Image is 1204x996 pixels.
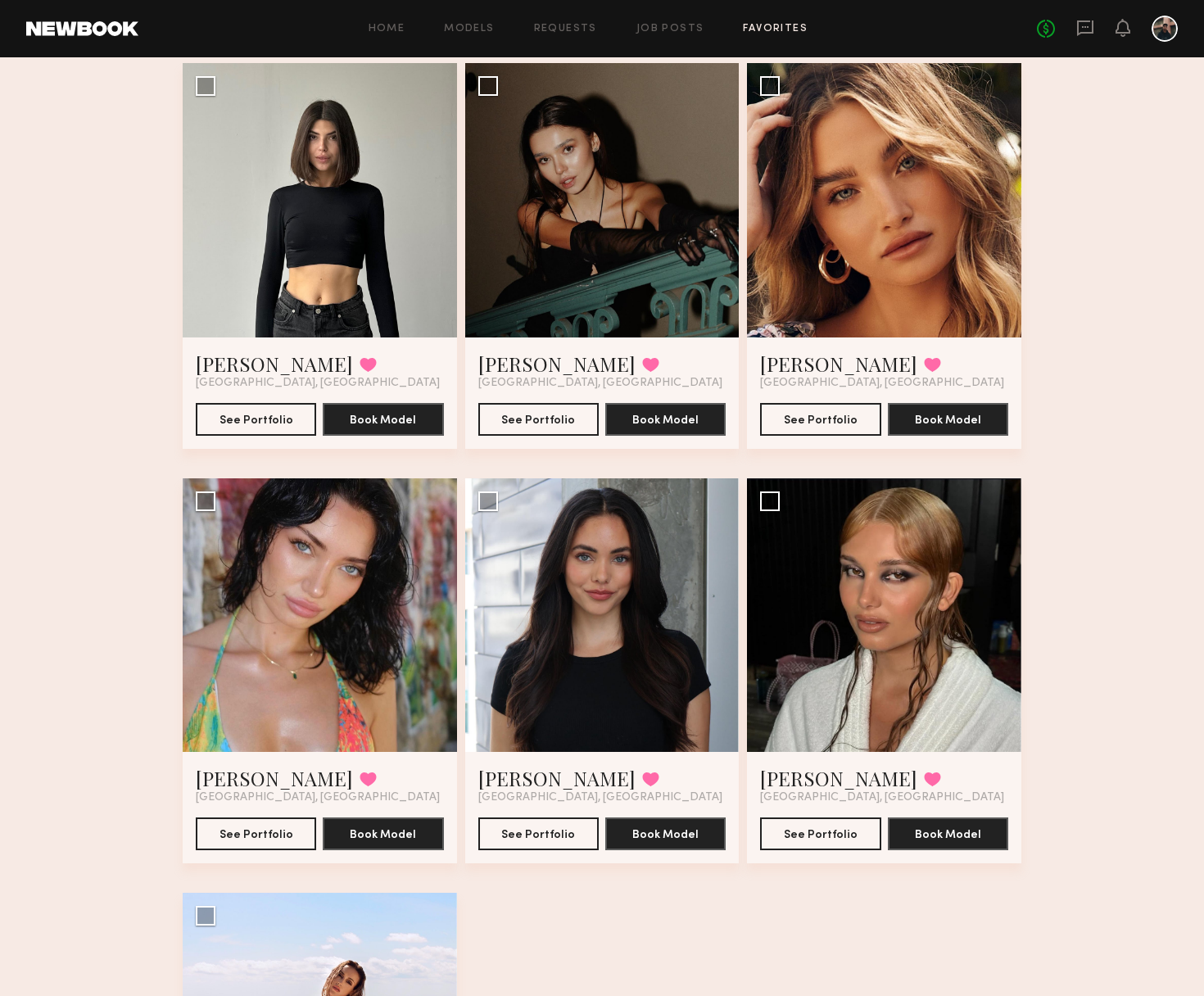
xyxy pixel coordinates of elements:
[196,765,353,791] a: [PERSON_NAME]
[760,791,1004,804] span: [GEOGRAPHIC_DATA], [GEOGRAPHIC_DATA]
[323,817,443,850] button: Book Model
[605,412,726,426] a: Book Model
[636,24,704,34] a: Job Posts
[534,24,597,34] a: Requests
[196,817,316,850] button: See Portfolio
[888,826,1008,840] a: Book Model
[323,412,443,426] a: Book Model
[760,817,880,850] button: See Portfolio
[760,351,917,377] a: [PERSON_NAME]
[605,403,726,436] button: Book Model
[196,791,440,804] span: [GEOGRAPHIC_DATA], [GEOGRAPHIC_DATA]
[760,765,917,791] a: [PERSON_NAME]
[743,24,808,34] a: Favorites
[478,351,636,377] a: [PERSON_NAME]
[196,377,440,390] span: [GEOGRAPHIC_DATA], [GEOGRAPHIC_DATA]
[478,817,599,850] button: See Portfolio
[888,817,1008,850] button: Book Model
[888,412,1008,426] a: Book Model
[196,351,353,377] a: [PERSON_NAME]
[196,403,316,436] button: See Portfolio
[444,24,494,34] a: Models
[478,765,636,791] a: [PERSON_NAME]
[760,403,880,436] button: See Portfolio
[478,791,722,804] span: [GEOGRAPHIC_DATA], [GEOGRAPHIC_DATA]
[605,826,726,840] a: Book Model
[605,817,726,850] button: Book Model
[888,403,1008,436] button: Book Model
[323,403,443,436] button: Book Model
[478,403,599,436] button: See Portfolio
[478,377,722,390] span: [GEOGRAPHIC_DATA], [GEOGRAPHIC_DATA]
[760,377,1004,390] span: [GEOGRAPHIC_DATA], [GEOGRAPHIC_DATA]
[323,826,443,840] a: Book Model
[369,24,405,34] a: Home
